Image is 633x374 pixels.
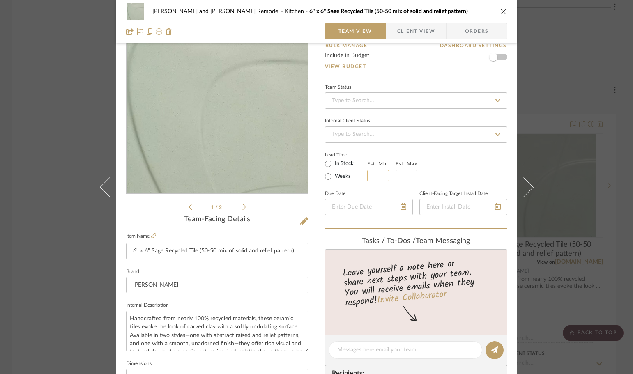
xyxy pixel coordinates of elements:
div: Team-Facing Details [126,215,308,224]
label: Brand [126,270,139,274]
input: Type to Search… [325,92,507,109]
label: In Stock [333,160,354,167]
span: 2 [219,205,223,210]
span: 6" x 6" Sage Recycled Tile (50-50 mix of solid and relief pattern) [309,9,468,14]
span: [PERSON_NAME] and [PERSON_NAME] Remodel [152,9,285,14]
span: Tasks / To-Dos / [362,237,416,245]
div: 0 [127,16,308,194]
label: Weeks [333,173,351,180]
label: Lead Time [325,151,367,158]
input: Type to Search… [325,126,507,143]
span: Kitchen [285,9,309,14]
label: Internal Description [126,303,169,307]
label: Dimensions [126,362,152,366]
label: Item Name [126,233,156,240]
button: close [500,8,507,15]
span: Client View [397,23,435,39]
input: Enter Due Date [325,199,413,215]
div: Leave yourself a note here or share next steps with your team. You will receive emails when they ... [324,255,508,310]
input: Enter Install Date [419,199,507,215]
input: Enter Brand [126,277,308,293]
span: 1 [211,205,215,210]
mat-radio-group: Select item type [325,158,367,181]
div: Internal Client Status [325,119,370,123]
button: Bulk Manage [325,42,368,49]
label: Client-Facing Target Install Date [419,192,488,196]
span: / [215,205,219,210]
img: 4ecd6794-49d1-47b6-a0f5-819388315009_48x40.jpg [126,3,146,20]
label: Due Date [325,192,345,196]
button: Dashboard Settings [440,42,507,49]
img: Remove from project [166,28,172,35]
label: Est. Max [396,161,417,167]
label: Est. Min [367,161,388,167]
img: 4ecd6794-49d1-47b6-a0f5-819388315009_436x436.jpg [127,16,308,193]
input: Enter Item Name [126,243,308,259]
a: View Budget [325,63,507,70]
a: Invite Collaborator [376,287,447,308]
div: team Messaging [325,237,507,246]
span: Orders [456,23,498,39]
div: Team Status [325,85,351,89]
span: Team View [338,23,372,39]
